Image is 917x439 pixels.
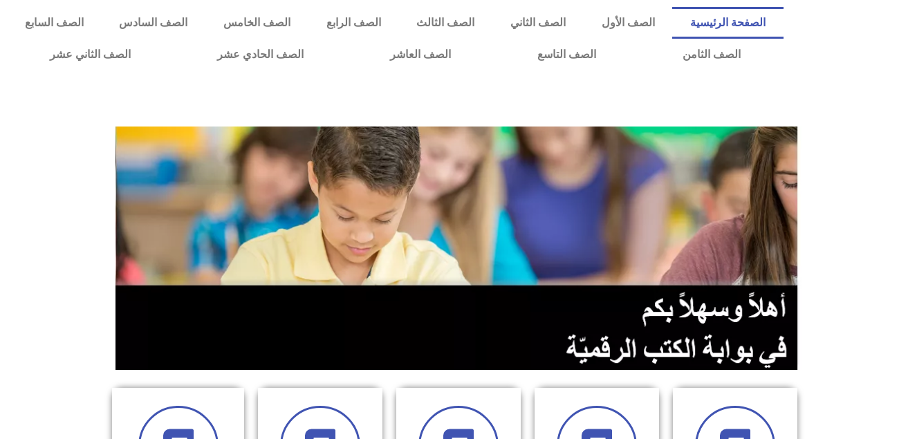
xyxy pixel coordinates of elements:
[7,39,174,71] a: الصف الثاني عشر
[584,7,673,39] a: الصف الأول
[205,7,308,39] a: الصف الخامس
[347,39,494,71] a: الصف العاشر
[672,7,784,39] a: الصفحة الرئيسية
[102,7,206,39] a: الصف السادس
[492,7,584,39] a: الصف الثاني
[494,39,639,71] a: الصف التاسع
[7,7,102,39] a: الصف السابع
[399,7,493,39] a: الصف الثالث
[174,39,347,71] a: الصف الحادي عشر
[308,7,399,39] a: الصف الرابع
[639,39,784,71] a: الصف الثامن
